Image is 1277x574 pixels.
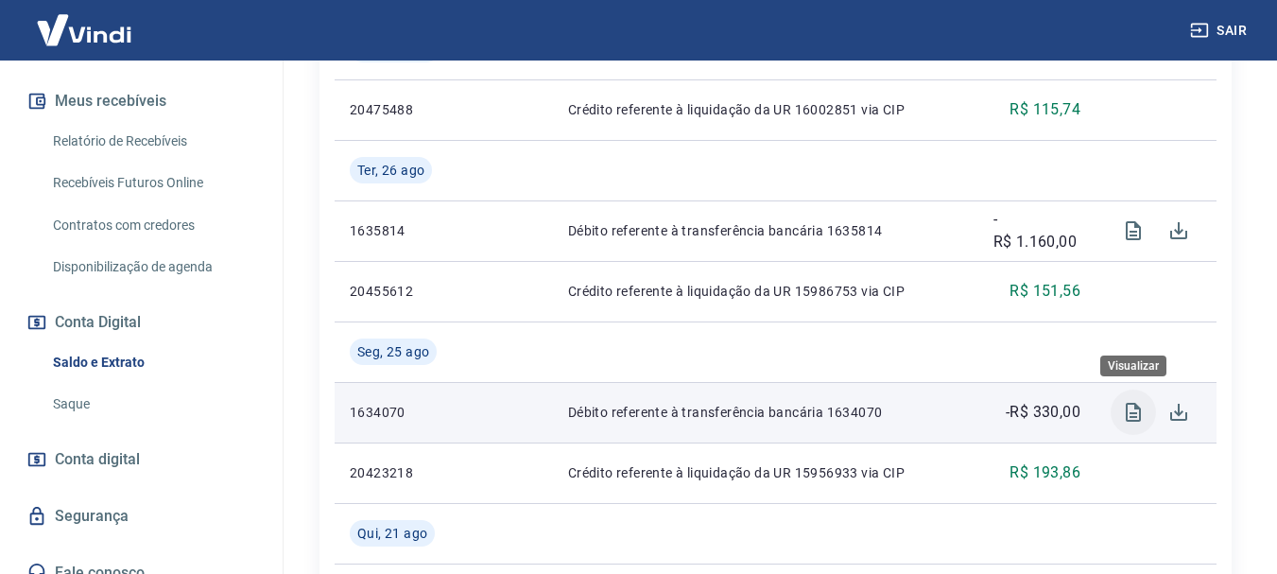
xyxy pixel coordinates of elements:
[1111,208,1156,253] span: Visualizar
[1010,461,1080,484] p: R$ 193,86
[55,446,140,473] span: Conta digital
[45,164,260,202] a: Recebíveis Futuros Online
[1010,280,1080,303] p: R$ 151,56
[1111,390,1156,435] span: Visualizar
[357,524,427,543] span: Qui, 21 ago
[568,282,963,301] p: Crédito referente à liquidação da UR 15986753 via CIP
[350,463,440,482] p: 20423218
[357,161,424,180] span: Ter, 26 ago
[1156,390,1201,435] span: Download
[45,343,260,382] a: Saldo e Extrato
[350,100,440,119] p: 20475488
[23,1,146,59] img: Vindi
[1156,208,1201,253] span: Download
[1100,356,1166,376] div: Visualizar
[1006,401,1080,424] p: -R$ 330,00
[350,282,440,301] p: 20455612
[568,403,963,422] p: Débito referente à transferência bancária 1634070
[45,206,260,245] a: Contratos com credores
[23,302,260,343] button: Conta Digital
[45,248,260,287] a: Disponibilização de agenda
[23,496,260,537] a: Segurança
[45,385,260,424] a: Saque
[23,439,260,480] a: Conta digital
[1010,98,1080,121] p: R$ 115,74
[357,342,429,361] span: Seg, 25 ago
[45,122,260,161] a: Relatório de Recebíveis
[23,80,260,122] button: Meus recebíveis
[350,221,440,240] p: 1635814
[568,221,963,240] p: Débito referente à transferência bancária 1635814
[568,100,963,119] p: Crédito referente à liquidação da UR 16002851 via CIP
[350,403,440,422] p: 1634070
[568,463,963,482] p: Crédito referente à liquidação da UR 15956933 via CIP
[1186,13,1254,48] button: Sair
[993,208,1080,253] p: -R$ 1.160,00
